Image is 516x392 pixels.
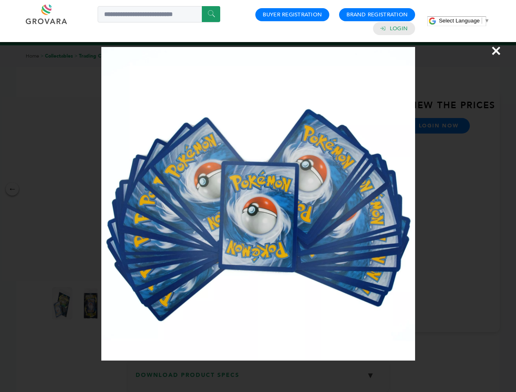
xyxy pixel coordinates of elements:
[491,39,502,62] span: ×
[439,18,480,24] span: Select Language
[439,18,489,24] a: Select Language​
[390,25,408,32] a: Login
[101,47,415,361] img: Image Preview
[484,18,489,24] span: ▼
[98,6,220,22] input: Search a product or brand...
[263,11,322,18] a: Buyer Registration
[346,11,408,18] a: Brand Registration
